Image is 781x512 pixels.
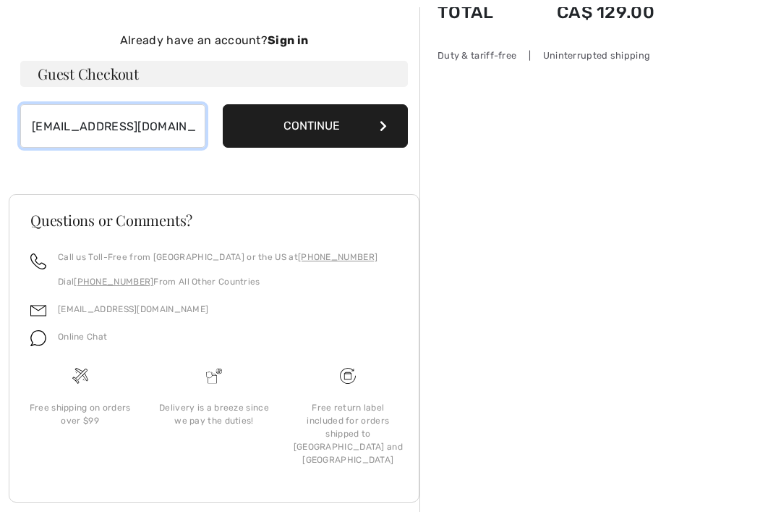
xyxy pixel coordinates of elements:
img: Delivery is a breeze since we pay the duties! [206,368,222,384]
span: Online Chat [58,332,107,342]
h3: Questions or Comments? [30,213,398,227]
img: Free shipping on orders over $99 [340,368,356,384]
div: Duty & tariff-free | Uninterrupted shipping [438,49,654,62]
p: Dial From All Other Countries [58,275,377,288]
div: Already have an account? [20,32,408,49]
h3: Guest Checkout [20,61,408,87]
p: Call us Toll-Free from [GEOGRAPHIC_DATA] or the US at [58,251,377,264]
img: call [30,253,46,269]
div: Delivery is a breeze since we pay the duties! [158,401,269,427]
img: Free shipping on orders over $99 [72,368,88,384]
strong: Sign in [268,33,308,47]
button: Continue [223,104,408,148]
a: [EMAIL_ADDRESS][DOMAIN_NAME] [58,304,208,314]
img: email [30,303,46,319]
a: [PHONE_NUMBER] [74,277,153,287]
img: chat [30,330,46,346]
input: E-mail [20,104,205,148]
div: Free return label included for orders shipped to [GEOGRAPHIC_DATA] and [GEOGRAPHIC_DATA] [293,401,404,466]
div: Free shipping on orders over $99 [25,401,135,427]
a: [PHONE_NUMBER] [298,252,377,262]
